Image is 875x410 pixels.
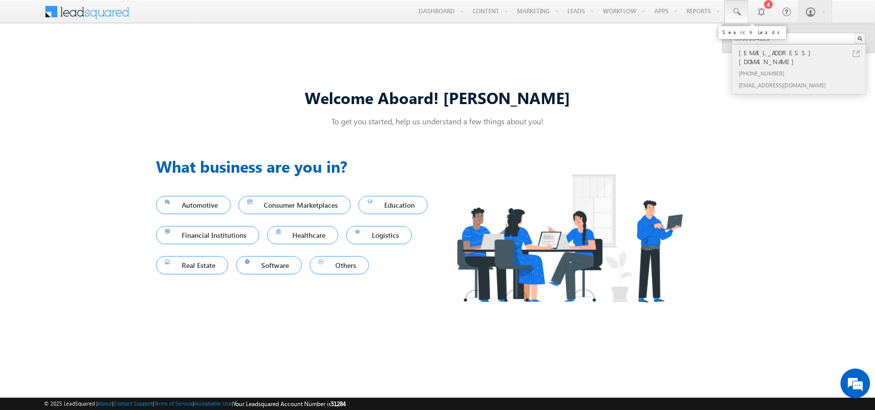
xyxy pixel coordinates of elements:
div: [PHONE_NUMBER] [737,67,869,79]
p: To get you started, help us understand a few things about you! [156,116,719,126]
span: Education [367,198,419,212]
span: Others [318,259,360,272]
span: Your Leadsquared Account Number is [233,400,346,408]
span: © 2025 LeadSquared | | | | | [44,399,346,409]
a: Acceptable Use [194,400,232,407]
span: Real Estate [165,259,219,272]
span: Consumer Marketplaces [247,198,342,212]
a: Contact Support [114,400,153,407]
span: Software [245,259,293,272]
h3: What business are you in? [156,154,437,178]
span: Automotive [165,198,222,212]
img: Industry.png [437,154,701,322]
div: Welcome Aboard! [PERSON_NAME] [156,87,719,108]
span: Financial Institutions [165,228,250,242]
a: Terms of Service [154,400,193,407]
span: Healthcare [276,228,330,242]
div: Search Leads [722,29,782,35]
div: [EMAIL_ADDRESS][DOMAIN_NAME] [737,79,869,91]
span: 51284 [331,400,346,408]
a: About [98,400,112,407]
span: Logistics [355,228,403,242]
div: [EMAIL_ADDRESS][DOMAIN_NAME] [737,47,869,67]
input: Search Leads [732,33,866,44]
